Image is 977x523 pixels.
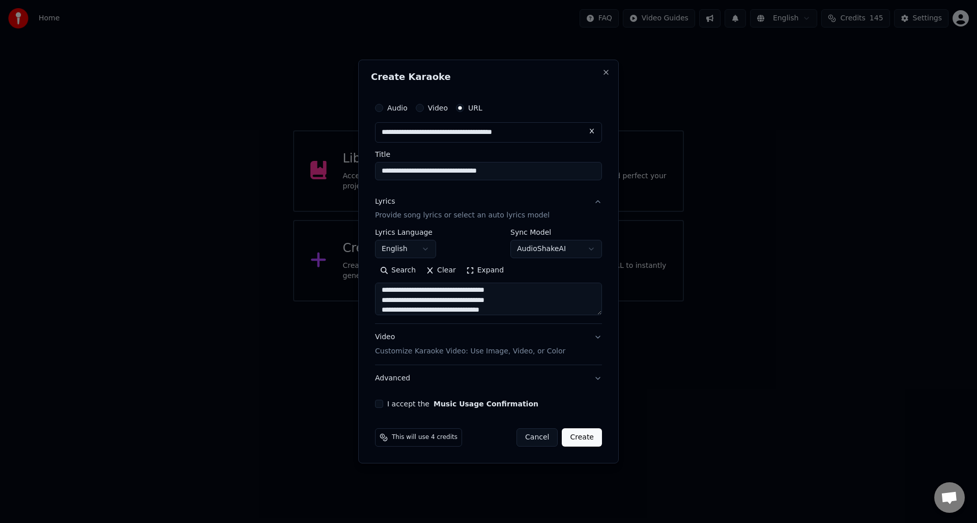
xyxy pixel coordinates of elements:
button: Search [375,263,421,279]
h2: Create Karaoke [371,72,606,81]
label: Video [428,104,448,112]
label: URL [468,104,482,112]
div: LyricsProvide song lyrics or select an auto lyrics model [375,229,602,324]
div: Video [375,333,565,357]
label: Sync Model [510,229,602,236]
button: LyricsProvide song lyrics or select an auto lyrics model [375,188,602,229]
button: Clear [421,263,461,279]
div: Lyrics [375,197,395,207]
label: Audio [387,104,408,112]
label: I accept the [387,400,538,407]
button: VideoCustomize Karaoke Video: Use Image, Video, or Color [375,324,602,365]
button: Create [562,428,602,447]
span: This will use 4 credits [392,433,457,442]
p: Provide song lyrics or select an auto lyrics model [375,211,550,221]
p: Customize Karaoke Video: Use Image, Video, or Color [375,346,565,356]
label: Lyrics Language [375,229,436,236]
button: I accept the [434,400,538,407]
button: Cancel [516,428,558,447]
button: Expand [461,263,509,279]
label: Title [375,151,602,158]
button: Advanced [375,365,602,392]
